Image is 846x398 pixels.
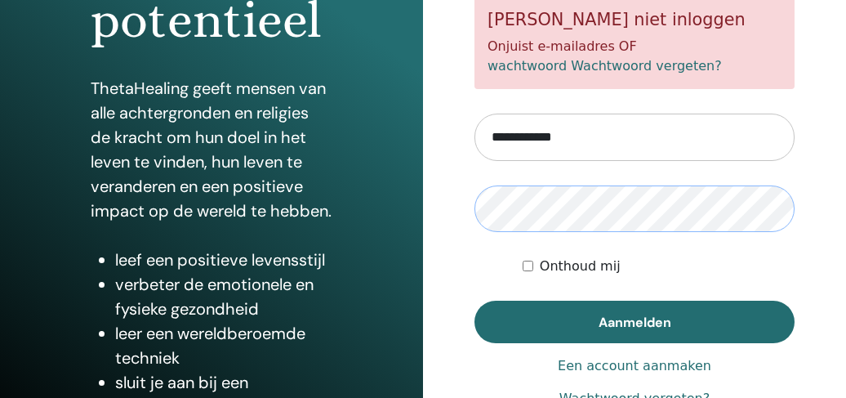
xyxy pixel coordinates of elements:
[115,274,314,320] font: verbeter de emotionele en fysieke gezondheid
[474,301,795,343] button: Aanmelden
[115,323,305,369] font: leer een wereldberoemde techniek
[558,356,711,376] a: Een account aanmaken
[115,249,325,271] font: leef een positieve levensstijl
[488,10,746,29] font: [PERSON_NAME] niet inloggen
[523,257,795,276] div: Houd mij voor onbepaalde tijd geauthenticeerd of totdat ik handmatig uitlog
[540,258,621,274] font: Onthoud mij
[91,78,332,221] font: ThetaHealing geeft mensen van alle achtergronden en religies de kracht om hun doel in het leven t...
[488,58,722,74] a: wachtwoord Wachtwoord vergeten?
[599,314,671,331] font: Aanmelden
[488,38,637,54] font: Onjuist e-mailadres OF
[558,358,711,373] font: Een account aanmaken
